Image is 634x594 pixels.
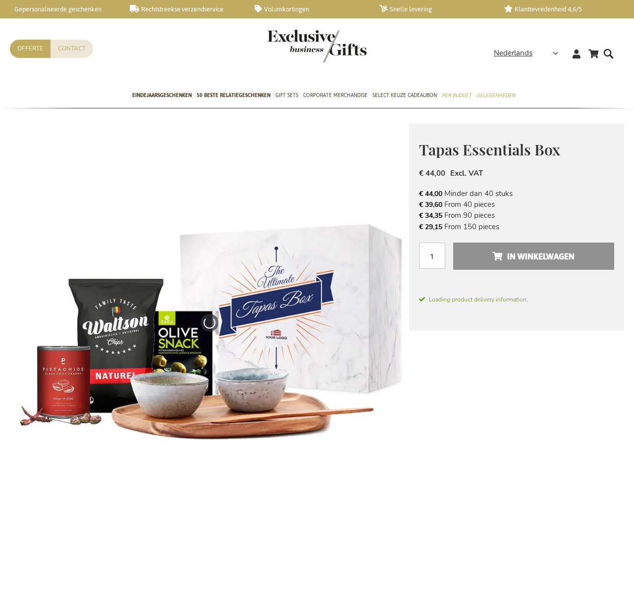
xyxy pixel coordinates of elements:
[197,90,270,100] span: 50 beste relatiegeschenken
[442,84,472,108] a: Per Budget
[494,48,532,59] span: Nederlands
[303,84,368,108] a: Corporate Merchandise
[419,221,614,232] li: From 150 pieces
[372,90,437,100] span: Select Keuze Cadeaubon
[419,211,442,220] span: € 34,35
[10,40,51,58] a: Offerte
[379,5,488,13] a: Snelle levering
[114,526,158,574] a: Tapas Essentials Box
[130,5,239,13] a: Rechtstreekse verzendservice
[372,84,437,108] a: Select Keuze Cadeaubon
[303,90,368,100] span: Corporate Merchandise
[313,526,356,574] a: The Tapas Essentials Box
[419,189,442,198] span: € 44,00
[197,84,270,108] a: 50 beste relatiegeschenken
[419,200,442,209] span: € 39,60
[450,168,483,178] span: Excl. VAT
[419,140,560,159] span: Tapas Essentials Box
[419,295,614,304] span: Loading product delivery information.
[419,243,445,269] input: Aantal
[263,526,307,574] a: The Tapas Essentials Box
[419,222,442,232] span: € 29,15
[10,123,409,522] img: Tapas Essentials Box
[275,90,298,100] span: Gift Sets
[419,188,614,199] li: Minder dan 40 stuks
[504,5,613,13] a: Klanttevredenheid 4,6/5
[267,30,367,62] img: Exclusive Business gifts logo
[132,84,192,108] a: Eindejaarsgeschenken
[419,199,614,210] li: From 40 pieces
[419,210,614,221] li: From 90 pieces
[275,84,298,108] a: Gift Sets
[51,40,93,58] a: Contact
[213,526,257,574] a: The Tapas Essentials Box
[132,90,192,100] span: Eindejaarsgeschenken
[476,84,515,108] a: Gelegenheden
[5,5,114,13] a: Gepersonaliseerde geschenken
[476,90,515,100] span: Gelegenheden
[255,5,364,13] a: Volumkortingen
[164,526,208,574] a: The Tapas Essentials Box
[442,90,472,100] span: Per Budget
[419,168,445,178] span: € 44,00
[267,30,317,62] a: store logo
